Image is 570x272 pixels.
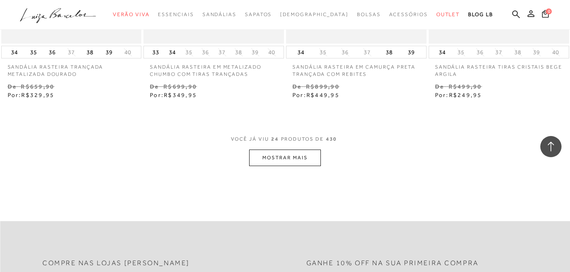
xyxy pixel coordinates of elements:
button: 34 [436,46,448,58]
a: SANDÁLIA RASTEIRA EM CAMURÇA PRETA TRANÇADA COM REBITES [286,58,427,78]
button: 34 [166,46,178,58]
span: VOCÊ JÁ VIU PRODUTOS DE [231,136,340,142]
button: 36 [474,48,486,56]
span: Por: [150,92,197,98]
button: 33 [150,46,162,58]
button: 36 [199,48,211,56]
h2: Compre nas lojas [PERSON_NAME] [42,259,190,267]
button: 37 [361,48,373,56]
small: R$499,90 [449,83,482,90]
button: 36 [339,48,351,56]
small: R$659,90 [21,83,54,90]
small: R$899,90 [306,83,340,90]
a: SANDÁLIA RASTEIRA TRANÇADA METALIZADA DOURADO [1,58,142,78]
small: De [292,83,301,90]
button: 35 [183,48,195,56]
button: 39 [405,46,417,58]
button: 39 [531,48,542,56]
button: 40 [122,48,134,56]
button: 38 [84,46,96,58]
small: De [8,83,17,90]
button: 37 [493,48,505,56]
button: 37 [65,48,77,56]
span: 430 [326,136,337,142]
a: SANDÁLIA RASTEIRA TIRAS CRISTAIS BEGE ARGILA [429,58,569,78]
small: De [435,83,444,90]
a: categoryNavScreenReaderText [357,7,381,22]
a: noSubCategoriesText [280,7,348,22]
h2: Ganhe 10% off na sua primeira compra [306,259,479,267]
span: Sapatos [245,11,272,17]
span: R$349,95 [164,92,197,98]
a: categoryNavScreenReaderText [202,7,236,22]
span: Outlet [436,11,460,17]
button: 37 [216,48,228,56]
span: 24 [271,136,279,142]
button: 34 [8,46,20,58]
button: MOSTRAR MAIS [249,150,320,166]
small: R$699,90 [163,83,197,90]
a: categoryNavScreenReaderText [245,7,272,22]
span: [DEMOGRAPHIC_DATA] [280,11,348,17]
span: R$449,95 [306,92,340,98]
span: BLOG LB [468,11,493,17]
a: categoryNavScreenReaderText [436,7,460,22]
button: 34 [295,46,307,58]
a: categoryNavScreenReaderText [389,7,428,22]
a: BLOG LB [468,7,493,22]
span: Verão Viva [113,11,149,17]
a: categoryNavScreenReaderText [158,7,194,22]
button: 35 [455,48,467,56]
button: 40 [550,48,562,56]
span: Por: [435,92,482,98]
small: De [150,83,159,90]
span: Bolsas [357,11,381,17]
button: 38 [233,48,244,56]
button: 38 [383,46,395,58]
a: SANDÁLIA RASTEIRA EM METALIZADO CHUMBO COM TIRAS TRANÇADAS [143,58,284,78]
button: 40 [266,48,278,56]
button: 38 [512,48,524,56]
span: R$249,95 [449,92,482,98]
span: R$329,95 [21,92,54,98]
span: Por: [292,92,340,98]
span: Por: [8,92,55,98]
a: categoryNavScreenReaderText [113,7,149,22]
span: Sandálias [202,11,236,17]
button: 39 [249,48,261,56]
span: Acessórios [389,11,428,17]
span: 0 [546,8,552,14]
button: 35 [317,48,329,56]
span: Essenciais [158,11,194,17]
button: 0 [539,9,551,21]
button: 39 [103,46,115,58]
button: 35 [28,46,39,58]
button: 36 [46,46,58,58]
